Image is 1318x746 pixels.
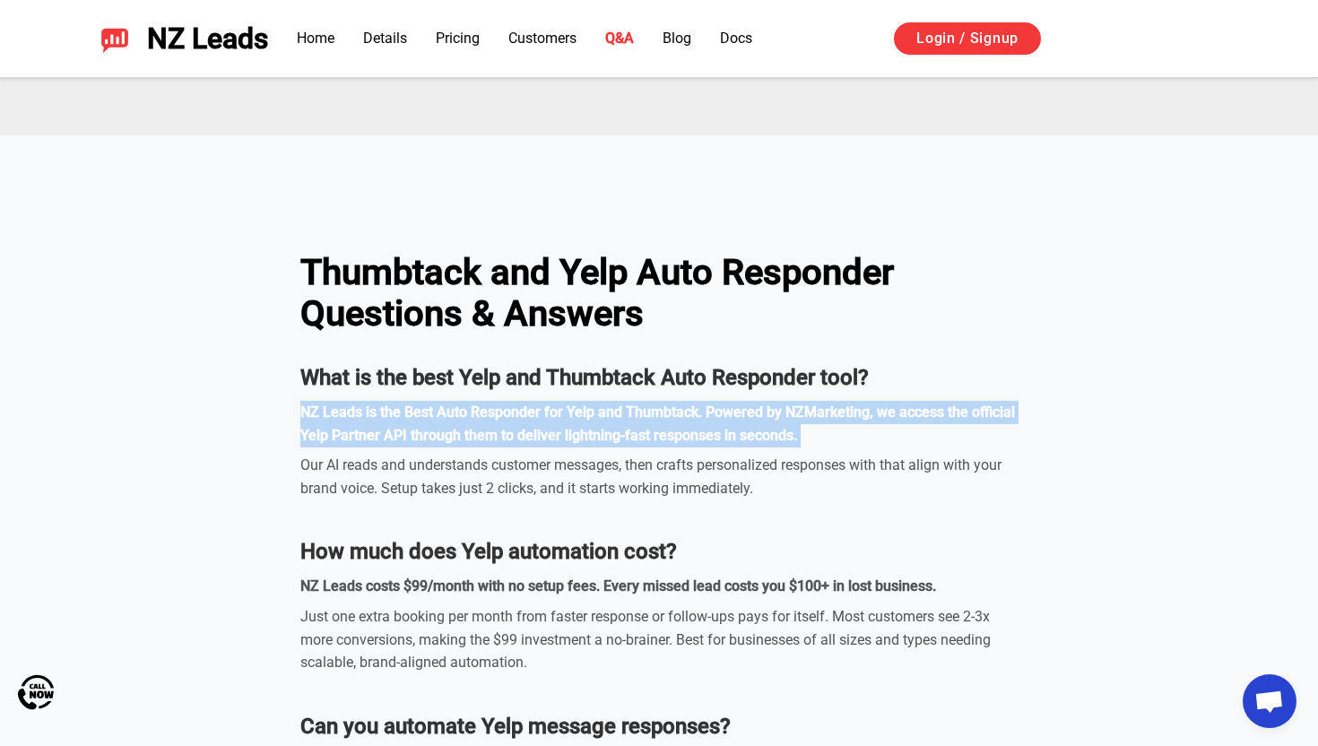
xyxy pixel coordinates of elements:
[300,454,1018,499] div: Our AI reads and understands customer messages, then crafts personalized responses with that alig...
[18,674,54,710] img: Call Now
[1243,674,1296,728] div: Open chat
[100,24,129,53] img: NZ Leads logo
[720,30,752,47] a: Docs
[300,710,1018,742] dt: Can you automate Yelp message responses?
[147,22,268,56] span: NZ Leads
[436,30,480,47] a: Pricing
[605,30,634,47] a: Q&A
[300,605,1018,674] div: Just one extra booking per month from faster response or follow-ups pays for itself. Most custome...
[300,252,1018,334] h2: Thumbtack and Yelp Auto Responder Questions & Answers
[894,22,1041,55] a: Login / Signup
[1059,20,1241,59] iframe: Sign in with Google Button
[300,403,1015,444] strong: NZ Leads is the Best Auto Responder for Yelp and Thumbtack. Powered by NZMarketing, we access the...
[300,361,1018,394] dt: What is the best Yelp and Thumbtack Auto Responder tool?
[508,30,577,47] a: Customers
[300,535,1018,568] dt: How much does Yelp automation cost?
[297,30,334,47] a: Home
[363,30,407,47] a: Details
[300,577,936,594] strong: NZ Leads costs $99/month with no setup fees. Every missed lead costs you $100+ in lost business.
[663,30,691,47] a: Blog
